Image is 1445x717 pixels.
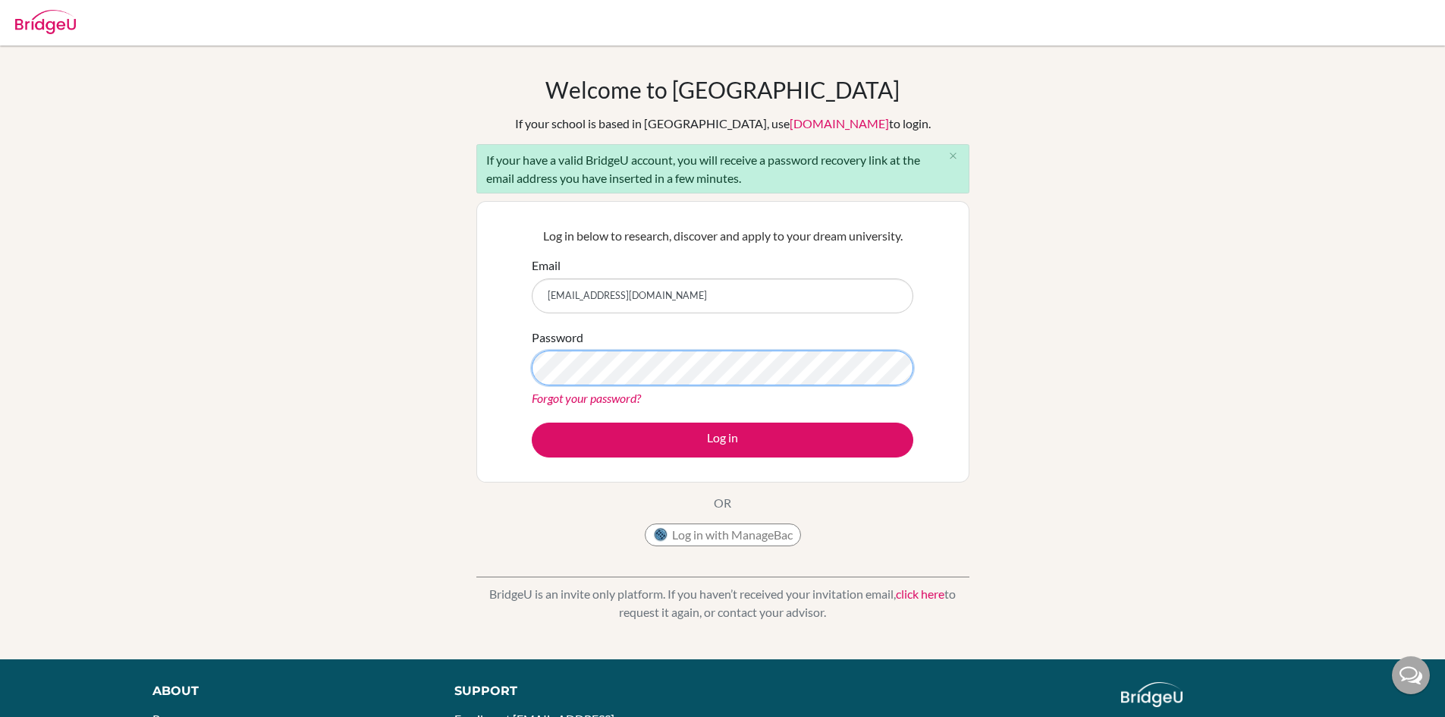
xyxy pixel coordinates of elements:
[15,10,76,34] img: Bridge-U
[532,227,913,245] p: Log in below to research, discover and apply to your dream university.
[896,586,944,601] a: click here
[34,11,65,24] span: Help
[532,423,913,458] button: Log in
[947,150,959,162] i: close
[790,116,889,131] a: [DOMAIN_NAME]
[1121,682,1183,707] img: logo_white@2x-f4f0deed5e89b7ecb1c2cc34c3e3d731f90f0f143d5ea2071677605dd97b5244.png
[938,145,969,168] button: Close
[152,682,420,700] div: About
[532,256,561,275] label: Email
[476,144,969,193] div: If your have a valid BridgeU account, you will receive a password recovery link at the email addr...
[532,329,583,347] label: Password
[545,76,900,103] h1: Welcome to [GEOGRAPHIC_DATA]
[515,115,931,133] div: If your school is based in [GEOGRAPHIC_DATA], use to login.
[714,494,731,512] p: OR
[532,391,641,405] a: Forgot your password?
[645,524,801,546] button: Log in with ManageBac
[454,682,705,700] div: Support
[476,585,969,621] p: BridgeU is an invite only platform. If you haven’t received your invitation email, to request it ...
